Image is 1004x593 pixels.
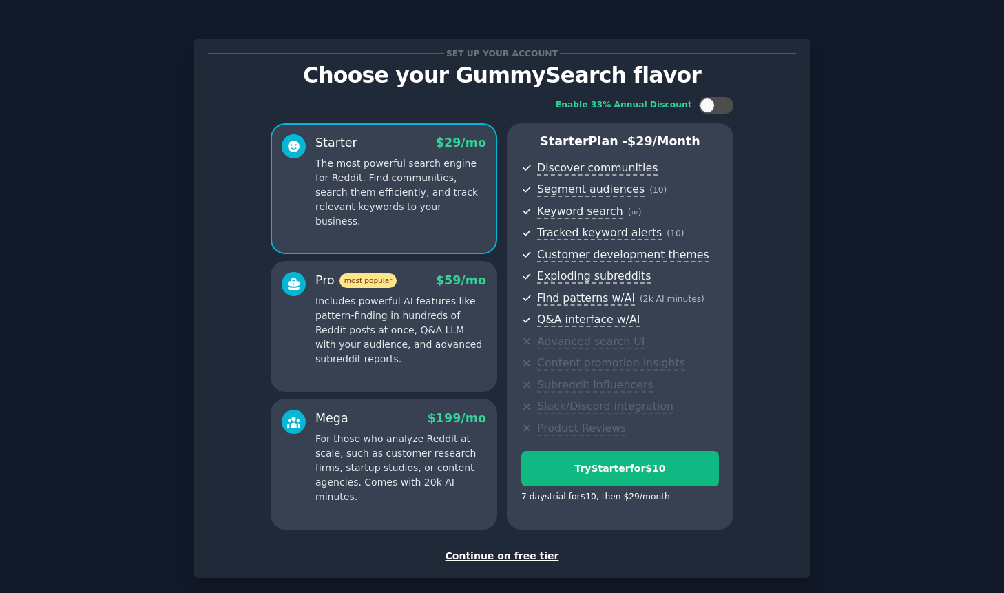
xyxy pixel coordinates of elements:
[315,294,486,366] p: Includes powerful AI features like pattern-finding in hundreds of Reddit posts at once, Q&A LLM w...
[522,461,718,476] div: Try Starter for $10
[537,378,653,393] span: Subreddit influencers
[208,63,796,87] p: Choose your GummySearch flavor
[667,229,684,238] span: ( 10 )
[208,549,796,563] div: Continue on free tier
[537,205,623,219] span: Keyword search
[537,335,645,349] span: Advanced search UI
[436,136,486,149] span: $ 29 /mo
[627,134,700,148] span: $ 29 /month
[315,272,397,289] div: Pro
[315,156,486,229] p: The most powerful search engine for Reddit. Find communities, search them efficiently, and track ...
[628,207,642,217] span: ( ∞ )
[556,99,692,112] div: Enable 33% Annual Discount
[649,185,667,195] span: ( 10 )
[521,133,719,150] p: Starter Plan -
[521,451,719,486] button: TryStarterfor$10
[640,294,704,304] span: ( 2k AI minutes )
[537,356,685,371] span: Content promotion insights
[315,410,348,427] div: Mega
[315,134,357,152] div: Starter
[436,273,486,287] span: $ 59 /mo
[428,411,486,425] span: $ 199 /mo
[537,291,635,306] span: Find patterns w/AI
[537,313,640,327] span: Q&A interface w/AI
[521,491,670,503] div: 7 days trial for $10 , then $ 29 /month
[537,248,709,262] span: Customer development themes
[444,46,561,61] span: Set up your account
[339,273,397,288] span: most popular
[537,422,626,436] span: Product Reviews
[537,269,651,284] span: Exploding subreddits
[537,399,673,414] span: Slack/Discord integration
[537,226,662,240] span: Tracked keyword alerts
[537,161,658,176] span: Discover communities
[537,183,645,197] span: Segment audiences
[315,432,486,504] p: For those who analyze Reddit at scale, such as customer research firms, startup studios, or conte...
